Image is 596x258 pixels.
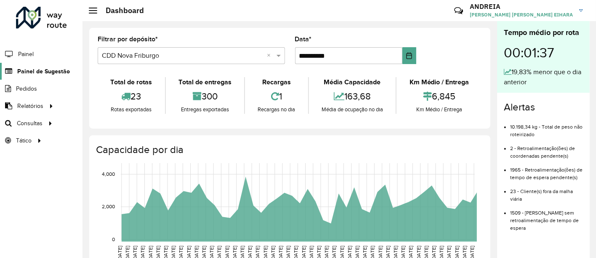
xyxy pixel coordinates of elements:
text: 0 [112,236,115,242]
h4: Alertas [504,101,583,113]
li: 1509 - [PERSON_NAME] sem retroalimentação de tempo de espera [510,203,583,232]
div: Total de rotas [100,77,163,87]
div: 23 [100,87,163,105]
div: 00:01:37 [504,38,583,67]
div: Total de entregas [168,77,242,87]
text: 4,000 [102,172,115,177]
span: Clear all [267,51,274,61]
div: Km Médio / Entrega [399,77,480,87]
div: 19,83% menor que o dia anterior [504,67,583,87]
span: Painel [18,50,34,59]
text: 2,000 [102,204,115,210]
div: 163,68 [311,87,394,105]
label: Filtrar por depósito [98,34,158,44]
div: Recargas no dia [247,105,306,114]
span: Consultas [17,119,43,128]
li: 23 - Cliente(s) fora da malha viária [510,181,583,203]
div: 300 [168,87,242,105]
div: Recargas [247,77,306,87]
span: Relatórios [17,102,43,110]
span: Painel de Sugestão [17,67,70,76]
div: Média Capacidade [311,77,394,87]
li: 1965 - Retroalimentação(ões) de tempo de espera pendente(s) [510,160,583,181]
div: 1 [247,87,306,105]
div: 6,845 [399,87,480,105]
span: Tático [16,136,32,145]
div: Tempo médio por rota [504,27,583,38]
div: Entregas exportadas [168,105,242,114]
h3: ANDREIA [470,3,573,11]
div: Km Médio / Entrega [399,105,480,114]
li: 2 - Retroalimentação(ões) de coordenadas pendente(s) [510,138,583,160]
div: Rotas exportadas [100,105,163,114]
div: Média de ocupação no dia [311,105,394,114]
h2: Dashboard [97,6,144,15]
a: Contato Rápido [450,2,468,20]
h4: Capacidade por dia [96,144,482,156]
li: 10.198,34 kg - Total de peso não roteirizado [510,117,583,138]
span: Pedidos [16,84,37,93]
button: Choose Date [402,47,416,64]
label: Data [295,34,312,44]
span: [PERSON_NAME] [PERSON_NAME] EIHARA [470,11,573,19]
